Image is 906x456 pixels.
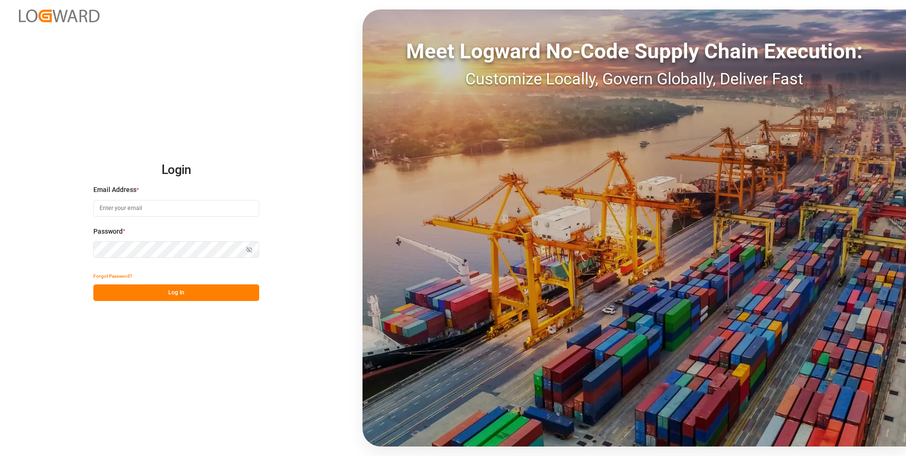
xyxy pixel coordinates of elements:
[19,9,100,22] img: Logward_new_orange.png
[93,227,123,237] span: Password
[362,67,906,91] div: Customize Locally, Govern Globally, Deliver Fast
[93,200,259,217] input: Enter your email
[93,268,132,284] button: Forgot Password?
[93,284,259,301] button: Log In
[93,185,136,195] span: Email Address
[93,155,259,185] h2: Login
[362,36,906,67] div: Meet Logward No-Code Supply Chain Execution:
